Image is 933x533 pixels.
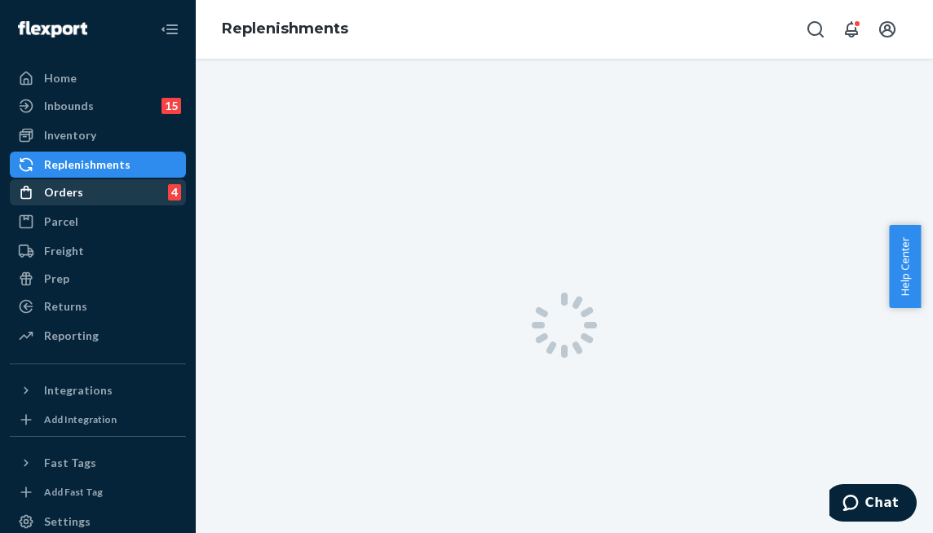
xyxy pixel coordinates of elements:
[10,377,186,403] button: Integrations
[44,455,96,471] div: Fast Tags
[44,184,83,200] div: Orders
[44,243,84,259] div: Freight
[44,271,69,287] div: Prep
[161,98,181,114] div: 15
[10,179,186,205] a: Orders4
[10,266,186,292] a: Prep
[10,323,186,349] a: Reporting
[44,214,78,230] div: Parcel
[10,410,186,429] a: Add Integration
[44,485,103,499] div: Add Fast Tag
[10,293,186,319] a: Returns
[44,328,99,344] div: Reporting
[799,13,832,46] button: Open Search Box
[10,152,186,178] a: Replenishments
[44,127,96,143] div: Inventory
[829,484,917,525] iframe: Opens a widget where you can chat to one of our agents
[153,13,186,46] button: Close Navigation
[44,513,91,530] div: Settings
[222,20,348,37] a: Replenishments
[10,238,186,264] a: Freight
[44,156,130,173] div: Replenishments
[835,13,868,46] button: Open notifications
[44,70,77,86] div: Home
[209,6,361,53] ol: breadcrumbs
[44,382,113,399] div: Integrations
[10,209,186,235] a: Parcel
[10,93,186,119] a: Inbounds15
[44,98,94,114] div: Inbounds
[18,21,87,37] img: Flexport logo
[889,225,921,308] button: Help Center
[44,412,117,426] div: Add Integration
[168,184,181,200] div: 4
[10,482,186,502] a: Add Fast Tag
[44,298,87,315] div: Returns
[10,450,186,476] button: Fast Tags
[871,13,904,46] button: Open account menu
[10,65,186,91] a: Home
[10,122,186,148] a: Inventory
